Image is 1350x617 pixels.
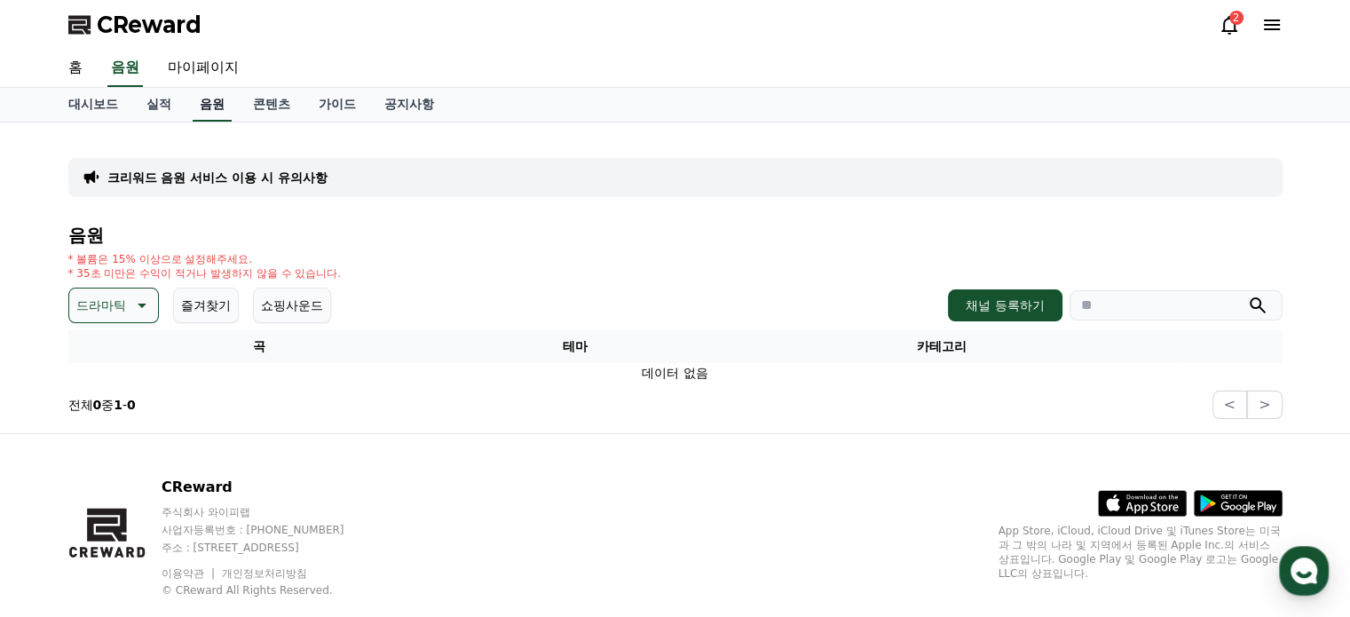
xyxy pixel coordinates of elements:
span: 홈 [56,496,67,510]
th: 곡 [68,330,451,363]
p: 주소 : [STREET_ADDRESS] [162,541,378,555]
p: 사업자등록번호 : [PHONE_NUMBER] [162,523,378,537]
p: 전체 중 - [68,396,136,414]
a: 가이드 [304,88,370,122]
a: 음원 [107,50,143,87]
a: 개인정보처리방침 [222,567,307,580]
button: 드라마틱 [68,288,159,323]
strong: 0 [93,398,102,412]
p: * 35초 미만은 수익이 적거나 발생하지 않을 수 있습니다. [68,266,342,281]
td: 데이터 없음 [68,363,1283,384]
a: 음원 [193,88,232,122]
th: 카테고리 [700,330,1183,363]
button: < [1212,391,1247,419]
span: CReward [97,11,201,39]
strong: 0 [127,398,136,412]
button: 쇼핑사운드 [253,288,331,323]
th: 테마 [451,330,700,363]
a: 홈 [54,50,97,87]
p: © CReward All Rights Reserved. [162,583,378,597]
p: 드라마틱 [76,293,126,318]
a: 이용약관 [162,567,217,580]
strong: 1 [114,398,122,412]
span: 대화 [162,497,184,511]
a: 대화 [117,470,229,514]
p: CReward [162,477,378,498]
a: 콘텐츠 [239,88,304,122]
a: 대시보드 [54,88,132,122]
p: * 볼륨은 15% 이상으로 설정해주세요. [68,252,342,266]
a: 실적 [132,88,186,122]
a: 마이페이지 [154,50,253,87]
a: CReward [68,11,201,39]
h4: 음원 [68,225,1283,245]
p: 주식회사 와이피랩 [162,505,378,519]
button: > [1247,391,1282,419]
p: App Store, iCloud, iCloud Drive 및 iTunes Store는 미국과 그 밖의 나라 및 지역에서 등록된 Apple Inc.의 서비스 상표입니다. Goo... [999,524,1283,581]
a: 2 [1219,14,1240,36]
a: 설정 [229,470,341,514]
button: 채널 등록하기 [948,289,1062,321]
a: 공지사항 [370,88,448,122]
a: 홈 [5,470,117,514]
div: 2 [1229,11,1243,25]
span: 설정 [274,496,296,510]
a: 크리워드 음원 서비스 이용 시 유의사항 [107,169,328,186]
button: 즐겨찾기 [173,288,239,323]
